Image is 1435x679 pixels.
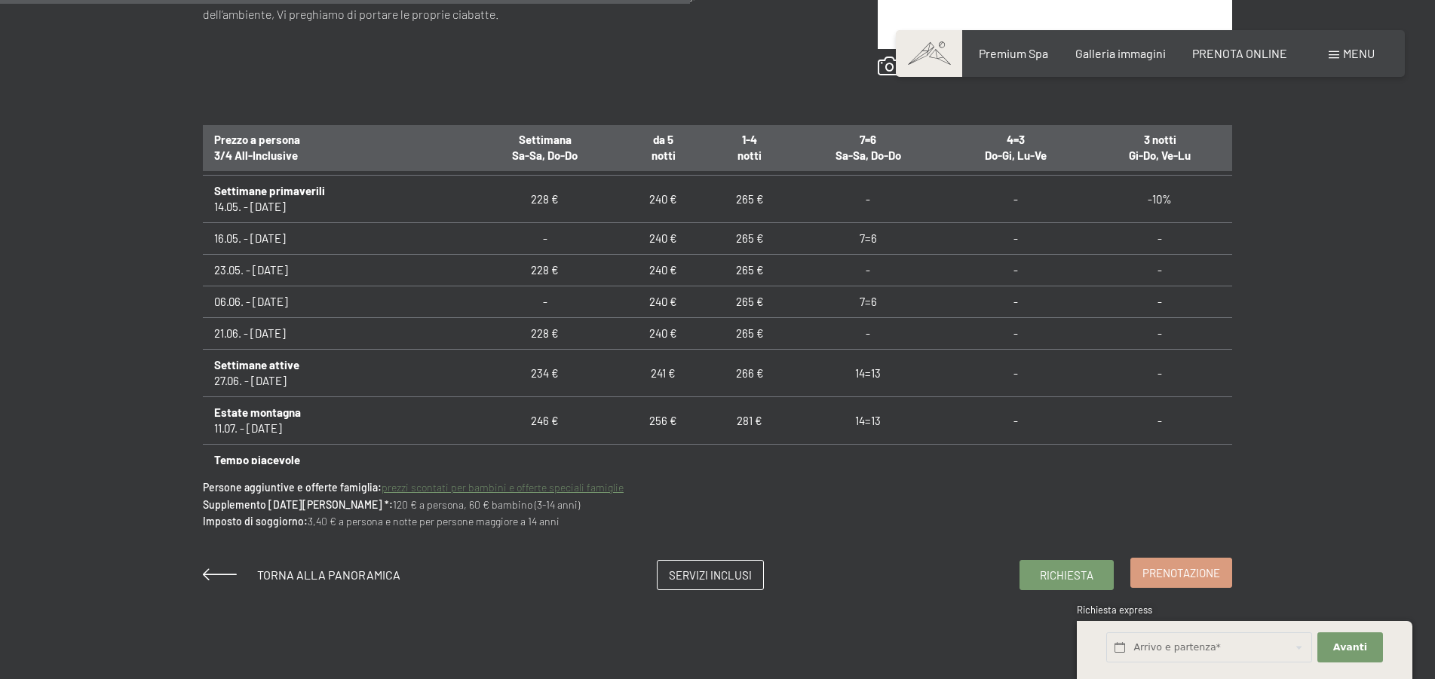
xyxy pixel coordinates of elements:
td: 16.05. - [DATE] [203,223,470,255]
td: 265 € [707,318,793,350]
th: 4=3 [943,124,1087,171]
td: 7=6 [793,223,943,255]
td: 265 € [707,286,793,318]
td: - [943,255,1087,286]
td: 316 € [707,445,793,492]
td: 286 € [470,445,621,492]
td: - [1088,286,1232,318]
td: 240 € [621,318,707,350]
span: Avanti [1333,641,1367,654]
button: Avanti [1317,632,1382,663]
td: - [943,318,1087,350]
span: Prezzo a persona [214,133,300,146]
td: - [470,223,621,255]
span: Do-Gi, Lu-Ve [985,148,1047,162]
td: 240 € [621,286,707,318]
th: 3 notti [1088,124,1232,171]
b: Settimane primaverili [214,184,325,197]
td: - [793,176,943,223]
td: 266 € [707,350,793,397]
strong: Supplemento [DATE][PERSON_NAME] *: [203,498,393,511]
b: Tempo piacevole [214,453,300,466]
td: 14=13 [793,397,943,445]
td: - [470,286,621,318]
td: 296 € [621,445,707,492]
td: 281 € [707,397,793,445]
td: 234 € [470,350,621,397]
td: - [943,350,1087,397]
span: notti [652,148,676,162]
a: prezzi scontati per bambini e offerte speciali famiglie [382,481,624,494]
td: 240 € [621,176,707,223]
td: 14=13 [793,350,943,397]
td: - [943,445,1087,492]
td: 240 € [621,223,707,255]
p: 120 € a persona, 60 € bambino (3-14 anni) 3,40 € a persona e notte per persone maggiore a 14 anni [203,479,1232,530]
span: notti [737,148,762,162]
td: 21.06. - [DATE] [203,318,470,350]
span: Sa-Sa, Do-Do [836,148,901,162]
td: 228 € [470,318,621,350]
a: Prenotazione [1131,558,1231,587]
span: Menu [1343,46,1375,60]
td: 228 € [470,176,621,223]
a: Servizi inclusi [658,561,763,589]
td: 265 € [707,176,793,223]
a: Richiesta [1020,561,1113,589]
strong: Imposto di soggiorno: [203,515,308,528]
td: 14.05. - [DATE] [203,176,470,223]
th: da 5 [621,124,707,171]
td: 14=13 [793,445,943,492]
td: - [1088,223,1232,255]
span: Richiesta express [1077,604,1152,616]
span: Gi-Do, Ve-Lu [1129,148,1191,162]
th: 1-4 [707,124,793,171]
span: Prenotazione [1142,565,1220,581]
td: -10% [1088,176,1232,223]
span: Richiesta [1040,567,1093,583]
td: - [943,397,1087,445]
td: 241 € [621,350,707,397]
td: 06.06. - [DATE] [203,286,470,318]
strong: Persone aggiuntive e offerte famiglia: [203,481,382,494]
td: 246 € [470,397,621,445]
th: Settimana [470,124,621,171]
span: Servizi inclusi [669,567,752,583]
td: 27.06. - [DATE] [203,350,470,397]
td: - [793,318,943,350]
td: - [943,176,1087,223]
td: 265 € [707,223,793,255]
a: Premium Spa [979,46,1048,60]
td: 7=6 [793,286,943,318]
td: - [943,286,1087,318]
td: 256 € [621,397,707,445]
td: 228 € [470,255,621,286]
th: 7=6 [793,124,943,171]
b: Settimane attive [214,358,299,372]
td: - [1088,350,1232,397]
td: - [793,255,943,286]
td: - [1088,255,1232,286]
b: Estate montagna [214,405,301,419]
a: PRENOTA ONLINE [1192,46,1287,60]
td: 25.07. - [DATE] [203,445,470,492]
a: Torna alla panoramica [203,567,400,582]
td: - [1088,397,1232,445]
span: Sa-Sa, Do-Do [512,148,578,162]
span: 3/4 All-Inclusive [214,148,298,162]
td: - [1088,318,1232,350]
td: 240 € [621,255,707,286]
td: 265 € [707,255,793,286]
td: - [943,223,1087,255]
a: Galleria immagini [1075,46,1166,60]
td: 23.05. - [DATE] [203,255,470,286]
span: Torna alla panoramica [257,567,400,582]
td: - [1088,445,1232,492]
td: 11.07. - [DATE] [203,397,470,445]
